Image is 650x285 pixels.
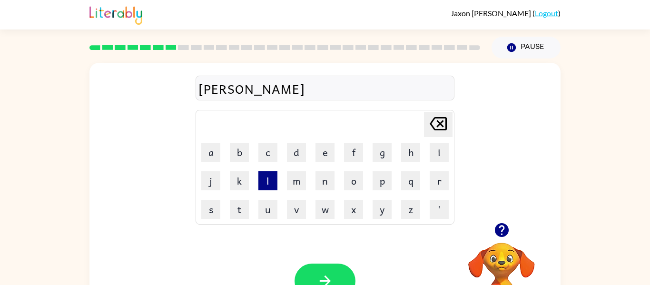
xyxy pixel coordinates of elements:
[344,200,363,219] button: x
[492,37,561,59] button: Pause
[401,143,420,162] button: h
[430,171,449,190] button: r
[430,200,449,219] button: '
[258,171,277,190] button: l
[430,143,449,162] button: i
[315,143,335,162] button: e
[230,200,249,219] button: t
[89,4,142,25] img: Literably
[315,171,335,190] button: n
[344,143,363,162] button: f
[230,143,249,162] button: b
[373,143,392,162] button: g
[258,200,277,219] button: u
[258,143,277,162] button: c
[230,171,249,190] button: k
[287,171,306,190] button: m
[401,200,420,219] button: z
[287,200,306,219] button: v
[344,171,363,190] button: o
[451,9,532,18] span: Jaxon [PERSON_NAME]
[315,200,335,219] button: w
[198,79,452,98] div: [PERSON_NAME]
[535,9,558,18] a: Logout
[401,171,420,190] button: q
[201,143,220,162] button: a
[201,200,220,219] button: s
[373,200,392,219] button: y
[451,9,561,18] div: ( )
[287,143,306,162] button: d
[201,171,220,190] button: j
[373,171,392,190] button: p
